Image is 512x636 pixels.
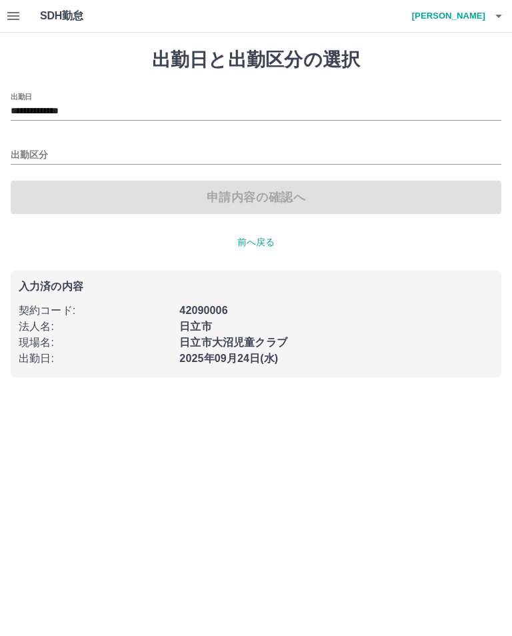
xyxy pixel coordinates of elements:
[19,281,493,292] p: 入力済の内容
[19,351,171,367] p: 出勤日 :
[19,319,171,335] p: 法人名 :
[11,91,32,101] label: 出勤日
[179,337,287,348] b: 日立市大沼児童クラブ
[11,235,501,249] p: 前へ戻る
[19,335,171,351] p: 現場名 :
[179,353,278,364] b: 2025年09月24日(水)
[19,303,171,319] p: 契約コード :
[179,305,227,316] b: 42090006
[11,49,501,71] h1: 出勤日と出勤区分の選択
[179,321,211,332] b: 日立市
